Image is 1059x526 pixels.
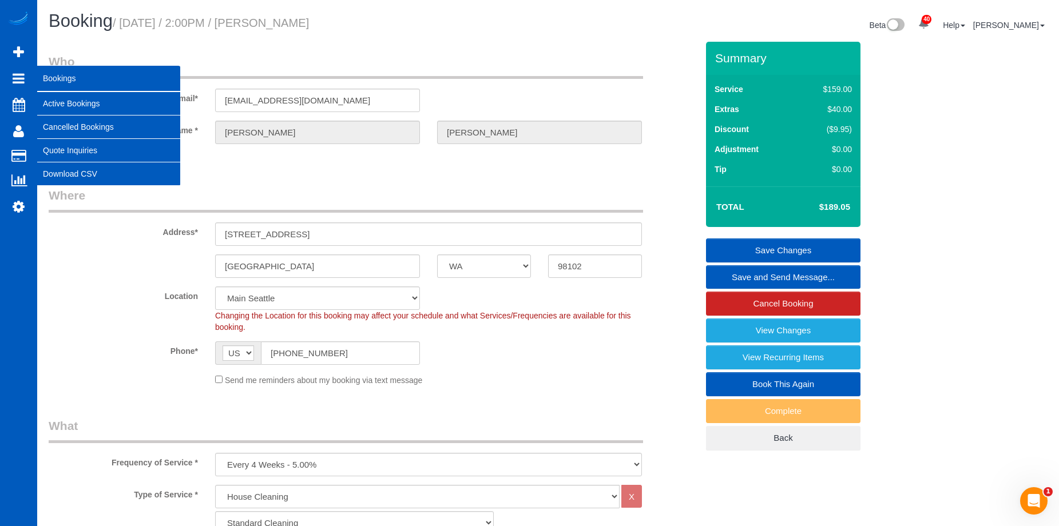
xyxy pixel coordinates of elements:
input: Zip Code* [548,254,642,278]
span: Send me reminders about my booking via text message [225,376,423,385]
img: Automaid Logo [7,11,30,27]
input: First Name* [215,121,420,144]
a: Book This Again [706,372,860,396]
a: Help [943,21,965,30]
a: Save Changes [706,238,860,262]
legend: What [49,417,643,443]
a: View Recurring Items [706,345,860,369]
a: Cancelled Bookings [37,115,180,138]
a: [PERSON_NAME] [973,21,1045,30]
div: $0.00 [799,164,852,175]
div: $40.00 [799,103,852,115]
a: Active Bookings [37,92,180,115]
iframe: Intercom live chat [1020,487,1048,515]
label: Adjustment [715,144,759,155]
div: $0.00 [799,144,852,155]
label: Discount [715,123,749,135]
span: 1 [1044,487,1053,496]
label: Extras [715,103,739,115]
img: New interface [886,18,905,33]
label: Service [715,83,743,95]
div: ($9.95) [799,123,852,135]
a: Quote Inquiries [37,139,180,162]
ul: Bookings [37,91,180,186]
label: Location [40,286,207,302]
input: Email* [215,89,420,112]
label: Tip [715,164,727,175]
strong: Total [716,202,744,212]
span: 40 [922,15,931,24]
a: Back [706,426,860,450]
input: Last Name* [437,121,642,144]
a: View Changes [706,318,860,342]
div: $159.00 [799,83,852,95]
small: / [DATE] / 2:00PM / [PERSON_NAME] [113,17,309,29]
input: City* [215,254,420,278]
span: Changing the Location for this booking may affect your schedule and what Services/Frequencies are... [215,311,631,332]
h4: $189.05 [785,202,850,212]
label: Type of Service * [40,485,207,500]
a: Cancel Booking [706,292,860,316]
span: Bookings [37,65,180,91]
label: Frequency of Service * [40,453,207,468]
label: Phone* [40,341,207,357]
label: Address* [40,222,207,238]
h3: Summary [715,51,855,65]
a: Save and Send Message... [706,265,860,289]
a: Download CSV [37,162,180,185]
a: Beta [870,21,905,30]
a: 40 [913,11,935,37]
input: Phone* [261,341,420,365]
span: Booking [49,11,113,31]
legend: Who [49,53,643,79]
legend: Where [49,187,643,213]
